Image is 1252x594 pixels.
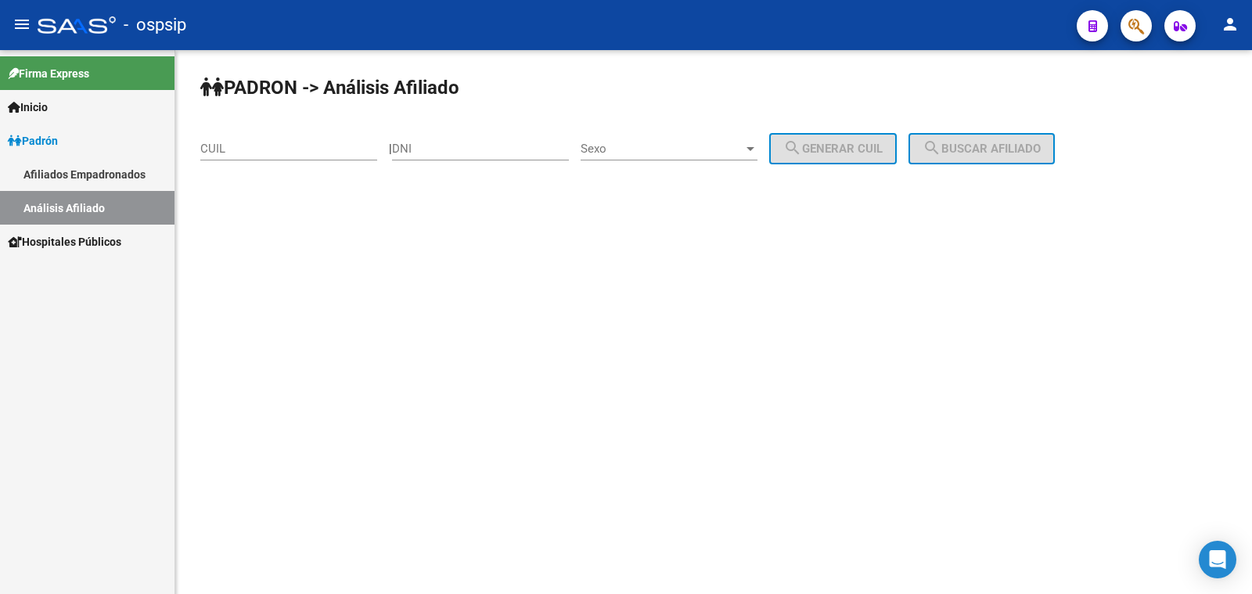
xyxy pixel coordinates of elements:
[124,8,186,42] span: - ospsip
[1221,15,1239,34] mat-icon: person
[923,139,941,157] mat-icon: search
[783,142,883,156] span: Generar CUIL
[908,133,1055,164] button: Buscar afiliado
[8,99,48,116] span: Inicio
[8,233,121,250] span: Hospitales Públicos
[8,132,58,149] span: Padrón
[923,142,1041,156] span: Buscar afiliado
[8,65,89,82] span: Firma Express
[783,139,802,157] mat-icon: search
[769,133,897,164] button: Generar CUIL
[200,77,459,99] strong: PADRON -> Análisis Afiliado
[13,15,31,34] mat-icon: menu
[581,142,743,156] span: Sexo
[1199,541,1236,578] div: Open Intercom Messenger
[389,142,908,156] div: |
